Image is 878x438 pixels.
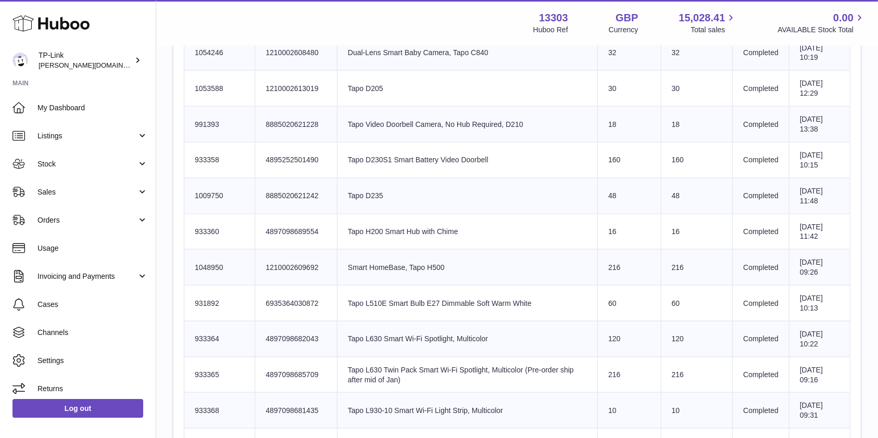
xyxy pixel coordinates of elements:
td: Tapo Video Doorbell Camera, No Hub Required, D210 [337,107,597,143]
a: 0.00 AVAILABLE Stock Total [777,11,866,35]
td: 1048950 [184,250,255,286]
td: [DATE] 11:42 [789,214,850,250]
td: 216 [661,357,733,393]
td: 120 [661,321,733,357]
strong: 13303 [539,11,568,25]
span: [PERSON_NAME][DOMAIN_NAME][EMAIL_ADDRESS][DOMAIN_NAME] [39,61,263,69]
td: 8885020621228 [255,107,337,143]
td: Completed [733,357,789,393]
td: [DATE] 10:19 [789,35,850,71]
td: [DATE] 10:13 [789,286,850,321]
td: 1210002613019 [255,71,337,107]
td: [DATE] 09:16 [789,357,850,393]
a: 15,028.41 Total sales [679,11,737,35]
td: 933358 [184,142,255,178]
td: [DATE] 13:38 [789,107,850,143]
td: Completed [733,214,789,250]
span: Returns [37,384,148,394]
td: 16 [598,214,661,250]
td: [DATE] 09:31 [789,393,850,429]
span: Stock [37,159,137,169]
td: 10 [598,393,661,429]
td: 32 [598,35,661,71]
span: Total sales [691,25,737,35]
span: Channels [37,328,148,338]
td: 216 [598,250,661,286]
span: My Dashboard [37,103,148,113]
td: 933365 [184,357,255,393]
td: 1009750 [184,178,255,214]
span: 0.00 [833,11,854,25]
td: 160 [661,142,733,178]
span: Settings [37,356,148,366]
td: 931892 [184,286,255,321]
td: Tapo D235 [337,178,597,214]
td: 120 [598,321,661,357]
td: 4895252501490 [255,142,337,178]
td: 1054246 [184,35,255,71]
td: 1053588 [184,71,255,107]
span: Invoicing and Payments [37,272,137,281]
td: Tapo L630 Smart Wi-Fi Spotlight, Multicolor [337,321,597,357]
td: 4897098682043 [255,321,337,357]
td: 60 [598,286,661,321]
td: Completed [733,71,789,107]
td: [DATE] 09:26 [789,250,850,286]
td: 991393 [184,107,255,143]
td: [DATE] 10:22 [789,321,850,357]
td: 32 [661,35,733,71]
div: TP-Link [39,50,132,70]
td: 10 [661,393,733,429]
strong: GBP [616,11,638,25]
td: Dual-Lens Smart Baby Camera, Tapo C840 [337,35,597,71]
td: Completed [733,250,789,286]
td: 4897098689554 [255,214,337,250]
td: [DATE] 10:15 [789,142,850,178]
td: 933364 [184,321,255,357]
td: Smart HomeBase, Tapo H500 [337,250,597,286]
td: 4897098681435 [255,393,337,429]
td: 933368 [184,393,255,429]
span: Listings [37,131,137,141]
td: Tapo L510E Smart Bulb E27 Dimmable Soft Warm White [337,286,597,321]
td: 48 [598,178,661,214]
td: 30 [661,71,733,107]
td: 48 [661,178,733,214]
span: AVAILABLE Stock Total [777,25,866,35]
div: Huboo Ref [533,25,568,35]
td: Tapo L930-10 Smart Wi-Fi Light Strip, Multicolor [337,393,597,429]
td: 60 [661,286,733,321]
span: 15,028.41 [679,11,725,25]
td: Completed [733,142,789,178]
a: Log out [12,399,143,418]
td: Tapo D230S1 Smart Battery Video Doorbell [337,142,597,178]
td: 18 [598,107,661,143]
td: Completed [733,321,789,357]
td: 4897098685709 [255,357,337,393]
td: Completed [733,286,789,321]
span: Orders [37,215,137,225]
td: [DATE] 11:48 [789,178,850,214]
td: 16 [661,214,733,250]
img: susie.li@tp-link.com [12,53,28,68]
td: 160 [598,142,661,178]
td: 6935364030872 [255,286,337,321]
td: Tapo L630 Twin Pack Smart Wi-Fi Spotlight, Multicolor (Pre-order ship after mid of Jan) [337,357,597,393]
td: Completed [733,107,789,143]
td: 18 [661,107,733,143]
span: Sales [37,187,137,197]
td: 30 [598,71,661,107]
td: [DATE] 12:29 [789,71,850,107]
td: Tapo D205 [337,71,597,107]
td: 216 [661,250,733,286]
td: 216 [598,357,661,393]
td: Completed [733,178,789,214]
span: Usage [37,243,148,253]
td: Completed [733,393,789,429]
td: 933360 [184,214,255,250]
td: 1210002609692 [255,250,337,286]
div: Currency [609,25,638,35]
td: 1210002608480 [255,35,337,71]
td: Completed [733,35,789,71]
td: Tapo H200 Smart Hub with Chime [337,214,597,250]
